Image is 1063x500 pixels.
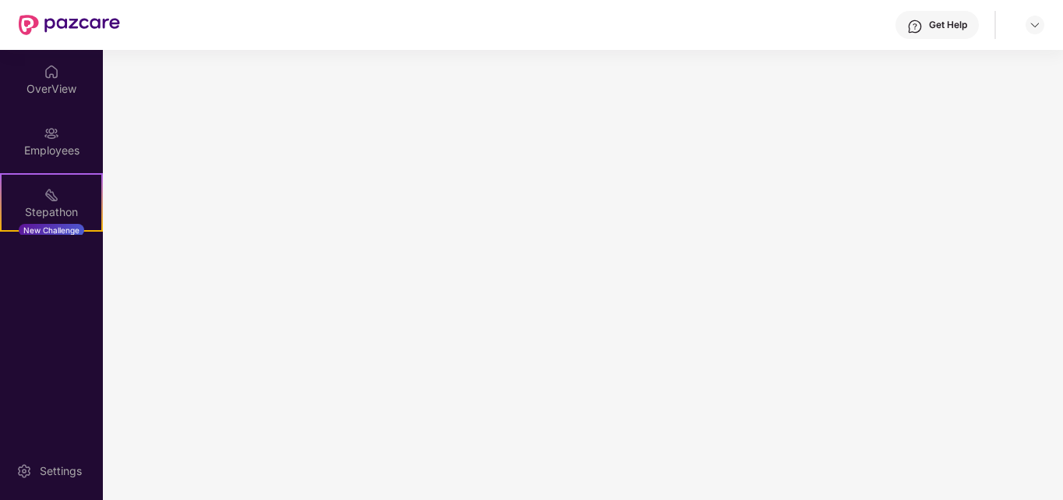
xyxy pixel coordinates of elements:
[19,224,84,236] div: New Challenge
[929,19,967,31] div: Get Help
[907,19,923,34] img: svg+xml;base64,PHN2ZyBpZD0iSGVscC0zMngzMiIgeG1sbnM9Imh0dHA6Ly93d3cudzMub3JnLzIwMDAvc3ZnIiB3aWR0aD...
[44,126,59,141] img: svg+xml;base64,PHN2ZyBpZD0iRW1wbG95ZWVzIiB4bWxucz0iaHR0cDovL3d3dy53My5vcmcvMjAwMC9zdmciIHdpZHRoPS...
[2,204,101,220] div: Stepathon
[19,15,120,35] img: New Pazcare Logo
[1029,19,1041,31] img: svg+xml;base64,PHN2ZyBpZD0iRHJvcGRvd24tMzJ4MzIiIHhtbG5zPSJodHRwOi8vd3d3LnczLm9yZy8yMDAwL3N2ZyIgd2...
[44,64,59,80] img: svg+xml;base64,PHN2ZyBpZD0iSG9tZSIgeG1sbnM9Imh0dHA6Ly93d3cudzMub3JnLzIwMDAvc3ZnIiB3aWR0aD0iMjAiIG...
[44,187,59,203] img: svg+xml;base64,PHN2ZyB4bWxucz0iaHR0cDovL3d3dy53My5vcmcvMjAwMC9zdmciIHdpZHRoPSIyMSIgaGVpZ2h0PSIyMC...
[16,463,32,479] img: svg+xml;base64,PHN2ZyBpZD0iU2V0dGluZy0yMHgyMCIgeG1sbnM9Imh0dHA6Ly93d3cudzMub3JnLzIwMDAvc3ZnIiB3aW...
[35,463,87,479] div: Settings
